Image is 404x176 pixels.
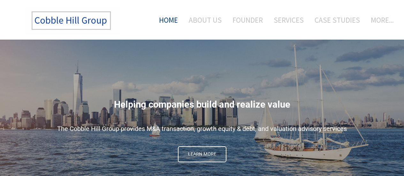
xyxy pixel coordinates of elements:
[184,7,226,33] a: About Us
[114,99,290,110] span: Helping companies build and realize value
[149,7,183,33] a: Home
[179,147,226,162] span: Learn More
[24,7,120,35] img: The Cobble Hill Group LLC
[366,7,394,33] a: more...
[269,7,309,33] a: Services
[310,7,365,33] a: Case Studies
[228,7,268,33] a: Founder
[178,146,226,162] a: Learn More
[57,125,347,133] span: The Cobble Hill Group provides M&A transaction, growth equity & debt, and valuation advisory serv...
